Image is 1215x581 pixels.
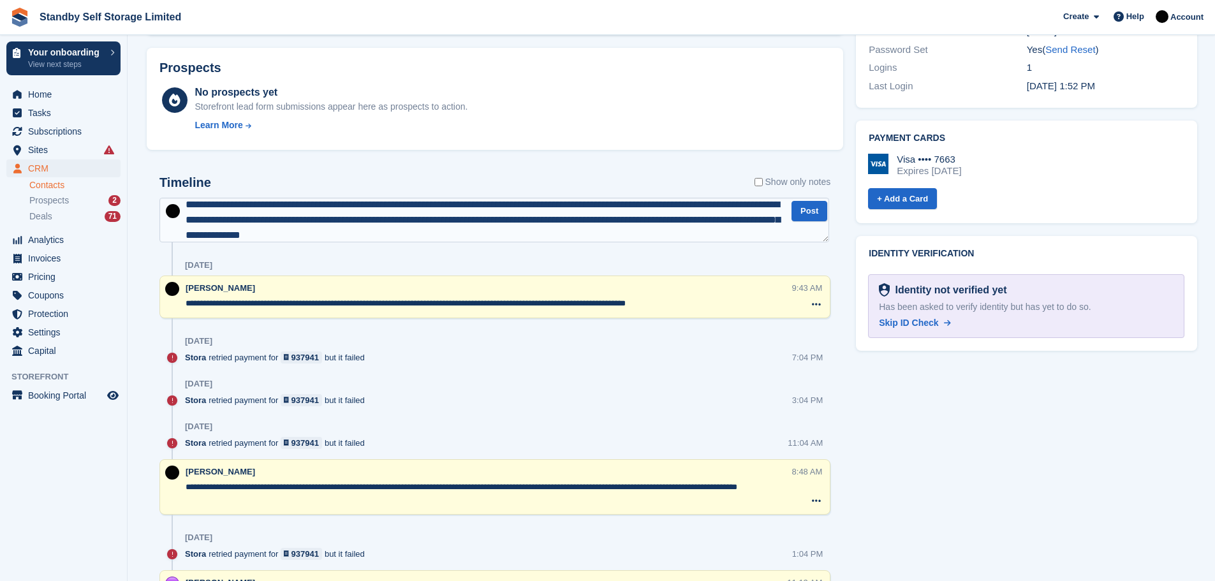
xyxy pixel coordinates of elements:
h2: Timeline [159,175,211,190]
div: 71 [105,211,121,222]
div: retried payment for but it failed [185,351,371,364]
span: Settings [28,323,105,341]
div: 1 [1027,61,1184,75]
div: Expires [DATE] [897,165,961,177]
div: 9:43 AM [792,282,823,294]
a: 937941 [281,437,322,449]
div: 7:04 PM [792,351,823,364]
p: Your onboarding [28,48,104,57]
span: Booking Portal [28,386,105,404]
span: Stora [185,548,206,560]
span: Stora [185,437,206,449]
span: Prospects [29,195,69,207]
img: Identity Verification Ready [879,283,890,297]
a: menu [6,159,121,177]
a: Deals 71 [29,210,121,223]
span: Stora [185,351,206,364]
div: Last Login [869,79,1026,94]
a: menu [6,305,121,323]
span: Help [1126,10,1144,23]
a: Your onboarding View next steps [6,41,121,75]
a: Prospects 2 [29,194,121,207]
span: Account [1170,11,1204,24]
span: Tasks [28,104,105,122]
span: Storefront [11,371,127,383]
div: retried payment for but it failed [185,394,371,406]
a: menu [6,249,121,267]
div: [DATE] [185,422,212,432]
a: Learn More [195,119,468,132]
div: 937941 [291,351,319,364]
a: menu [6,268,121,286]
span: Invoices [28,249,105,267]
img: Stephen Hambridge [166,204,180,218]
span: Deals [29,210,52,223]
a: Skip ID Check [879,316,950,330]
a: menu [6,85,121,103]
span: Protection [28,305,105,323]
div: No prospects yet [195,85,468,100]
a: menu [6,286,121,304]
div: Identity not verified yet [890,283,1006,298]
span: [PERSON_NAME] [186,467,255,476]
span: [PERSON_NAME] [186,283,255,293]
a: + Add a Card [868,188,937,209]
div: Visa •••• 7663 [897,154,961,165]
div: Learn More [195,119,242,132]
div: 2 [108,195,121,206]
div: Yes [1027,43,1184,57]
a: menu [6,122,121,140]
a: 937941 [281,351,322,364]
a: menu [6,323,121,341]
div: 937941 [291,394,319,406]
img: Stephen Hambridge [1156,10,1168,23]
a: menu [6,342,121,360]
img: Stephen Hambridge [165,282,179,296]
span: Analytics [28,231,105,249]
a: menu [6,104,121,122]
div: Password Set [869,43,1026,57]
div: Logins [869,61,1026,75]
img: stora-icon-8386f47178a22dfd0bd8f6a31ec36ba5ce8667c1dd55bd0f319d3a0aa187defe.svg [10,8,29,27]
a: 937941 [281,394,322,406]
div: Storefront lead form submissions appear here as prospects to action. [195,100,468,114]
h2: Prospects [159,61,221,75]
h2: Identity verification [869,249,1184,259]
a: 937941 [281,548,322,560]
div: [DATE] [185,533,212,543]
div: [DATE] [185,379,212,389]
div: 11:04 AM [788,437,823,449]
a: Contacts [29,179,121,191]
time: 2025-03-28 13:52:25 UTC [1027,80,1095,91]
div: 937941 [291,548,319,560]
a: Standby Self Storage Limited [34,6,186,27]
div: retried payment for but it failed [185,548,371,560]
i: Smart entry sync failures have occurred [104,145,114,155]
span: CRM [28,159,105,177]
span: Home [28,85,105,103]
a: menu [6,141,121,159]
span: Capital [28,342,105,360]
div: [DATE] [185,336,212,346]
input: Show only notes [755,175,763,189]
span: Sites [28,141,105,159]
a: Preview store [105,388,121,403]
div: 8:48 AM [792,466,823,478]
span: Skip ID Check [879,318,938,328]
div: Has been asked to verify identity but has yet to do so. [879,300,1174,314]
span: Pricing [28,268,105,286]
span: Stora [185,394,206,406]
div: 3:04 PM [792,394,823,406]
span: ( ) [1042,44,1098,55]
div: retried payment for but it failed [185,437,371,449]
img: Visa Logo [868,154,888,174]
img: Stephen Hambridge [165,466,179,480]
p: View next steps [28,59,104,70]
div: [DATE] [185,260,212,270]
a: menu [6,231,121,249]
span: Coupons [28,286,105,304]
a: Send Reset [1045,44,1095,55]
label: Show only notes [755,175,831,189]
h2: Payment cards [869,133,1184,143]
span: Subscriptions [28,122,105,140]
